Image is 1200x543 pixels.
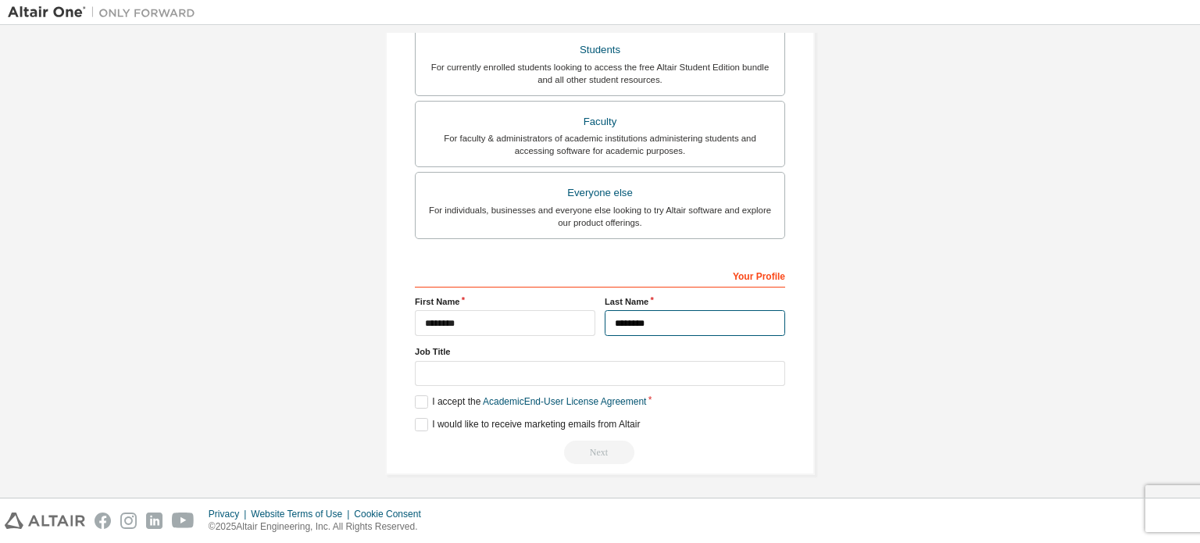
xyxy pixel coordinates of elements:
[415,263,785,288] div: Your Profile
[415,395,646,409] label: I accept the
[415,418,640,431] label: I would like to receive marketing emails from Altair
[415,441,785,464] div: Read and acccept EULA to continue
[425,61,775,86] div: For currently enrolled students looking to access the free Altair Student Edition bundle and all ...
[251,508,354,520] div: Website Terms of Use
[605,295,785,308] label: Last Name
[120,513,137,529] img: instagram.svg
[172,513,195,529] img: youtube.svg
[209,508,251,520] div: Privacy
[425,111,775,133] div: Faculty
[5,513,85,529] img: altair_logo.svg
[95,513,111,529] img: facebook.svg
[425,132,775,157] div: For faculty & administrators of academic institutions administering students and accessing softwa...
[146,513,162,529] img: linkedin.svg
[415,345,785,358] label: Job Title
[8,5,203,20] img: Altair One
[425,182,775,204] div: Everyone else
[354,508,430,520] div: Cookie Consent
[209,520,430,534] p: © 2025 Altair Engineering, Inc. All Rights Reserved.
[425,39,775,61] div: Students
[483,396,646,407] a: Academic End-User License Agreement
[415,295,595,308] label: First Name
[425,204,775,229] div: For individuals, businesses and everyone else looking to try Altair software and explore our prod...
